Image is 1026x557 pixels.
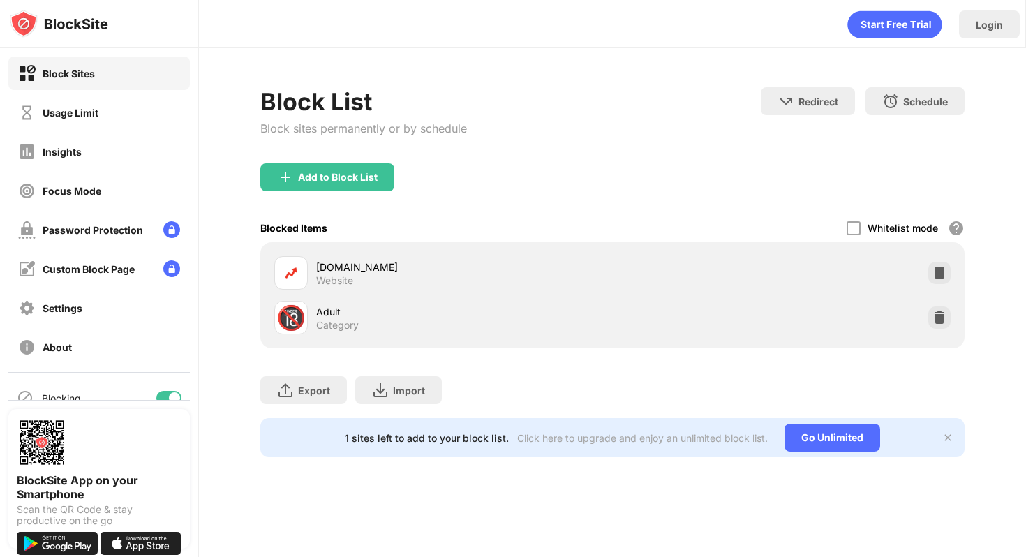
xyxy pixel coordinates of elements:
img: settings-off.svg [18,299,36,317]
img: password-protection-off.svg [18,221,36,239]
div: animation [847,10,942,38]
div: Adult [316,304,612,319]
div: Usage Limit [43,107,98,119]
div: Category [316,319,359,332]
div: 🔞 [276,304,306,332]
div: Password Protection [43,224,143,236]
div: 1 sites left to add to your block list. [345,432,509,444]
div: Blocking [42,392,81,404]
div: Block sites permanently or by schedule [260,121,467,135]
img: focus-off.svg [18,182,36,200]
img: favicons [283,265,299,281]
img: lock-menu.svg [163,260,180,277]
img: options-page-qr-code.png [17,417,67,468]
img: lock-menu.svg [163,221,180,238]
div: Settings [43,302,82,314]
img: x-button.svg [942,432,953,443]
div: Redirect [798,96,838,107]
div: Login [976,19,1003,31]
div: BlockSite App on your Smartphone [17,473,181,501]
div: Click here to upgrade and enjoy an unlimited block list. [517,432,768,444]
div: Blocked Items [260,222,327,234]
div: Block List [260,87,467,116]
img: time-usage-off.svg [18,104,36,121]
div: [DOMAIN_NAME] [316,260,612,274]
div: About [43,341,72,353]
img: about-off.svg [18,339,36,356]
img: download-on-the-app-store.svg [101,532,181,555]
img: block-on.svg [18,65,36,82]
div: Website [316,274,353,287]
div: Insights [43,146,82,158]
div: Whitelist mode [868,222,938,234]
img: customize-block-page-off.svg [18,260,36,278]
div: Block Sites [43,68,95,80]
div: Go Unlimited [785,424,880,452]
div: Focus Mode [43,185,101,197]
img: get-it-on-google-play.svg [17,532,98,555]
div: Export [298,385,330,396]
img: logo-blocksite.svg [10,10,108,38]
img: blocking-icon.svg [17,389,34,406]
div: Add to Block List [298,172,378,183]
img: insights-off.svg [18,143,36,161]
div: Scan the QR Code & stay productive on the go [17,504,181,526]
div: Custom Block Page [43,263,135,275]
div: Schedule [903,96,948,107]
div: Import [393,385,425,396]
